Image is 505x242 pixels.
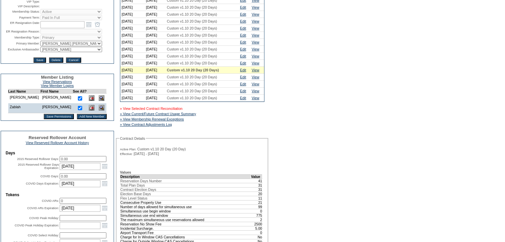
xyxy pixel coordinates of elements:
a: Open the calendar popup. [101,180,108,187]
td: [DATE] [120,95,145,102]
input: Save [33,57,46,63]
label: COVID Days: [40,175,59,178]
a: » View Current/Future Contract Usage Summary [120,112,196,116]
a: View [252,40,259,44]
td: Airport Transport Fee [120,230,251,235]
td: Days [6,151,109,155]
td: First Name [40,89,73,94]
td: Payment Term: [2,15,40,20]
td: See All? [73,89,87,94]
a: Edit [240,33,246,37]
label: 2015 Reserved Rollover Days Expiration: [18,163,59,170]
td: 2 [251,217,262,222]
td: 99 [251,204,262,209]
td: [DATE] [120,39,145,46]
td: 2500 [251,222,262,226]
td: Value [251,174,262,179]
img: View Dashboard [99,95,104,101]
a: Edit [240,68,246,72]
legend: Contract Details [119,136,146,140]
td: 11 [251,196,262,200]
td: [DATE] [120,11,145,18]
span: Custom v1.10 20 Day (20 Days) [167,61,217,65]
a: Open the calendar popup. [101,163,108,170]
label: COVID Peak Holiday Expiration: [15,224,59,227]
td: [DATE] [120,25,145,32]
a: View [252,68,259,72]
td: [DATE] [145,18,166,25]
span: Custom v1.10 20 Day (20 Days) [167,40,217,44]
a: Edit [240,61,246,65]
td: [DATE] [120,74,145,81]
td: [DATE] [120,53,145,60]
a: Edit [240,12,246,16]
span: Custom v1.10 20 Day (20 Days) [167,26,217,30]
a: » View Selected Contract Reconciliation [120,107,183,111]
td: Membership Status: [2,9,40,14]
a: View [252,82,259,86]
td: [DATE] [145,67,166,74]
img: View Dashboard [99,105,104,111]
td: [DATE] [145,11,166,18]
td: [DATE] [145,4,166,11]
span: Reservation Days Number [120,179,162,183]
td: 0 [251,230,262,235]
a: Edit [240,89,246,93]
a: View [252,54,259,58]
span: Election Base Days [120,192,151,196]
a: » View Contract Adjustments Log [120,122,172,126]
a: Open the calendar popup. [101,204,108,212]
td: [PERSON_NAME] [40,94,73,104]
span: Member Listing [41,75,74,80]
a: Edit [240,96,246,100]
span: Custom v1.10 20 Day (20 Day) [137,147,186,151]
span: Reserved Rollover Account [28,135,86,140]
a: Edit [240,75,246,79]
span: Custom v1.10 20 Day (20 Days) [167,68,219,72]
td: 31 [251,183,262,187]
td: [DATE] [145,32,166,39]
a: View [252,19,259,23]
span: Contract Election Days [120,188,156,192]
img: Delete [89,95,94,101]
td: ER Resignation Reason: [2,29,40,34]
span: [DATE] - [DATE] [134,152,159,156]
td: 0 [251,209,262,213]
a: Edit [240,5,246,9]
td: 5.00 [251,226,262,230]
td: 41 [251,179,262,183]
a: Edit [240,19,246,23]
label: COVID ARs Expiration: [27,206,59,210]
td: Simultaneous use end window [120,213,251,217]
span: Custom v1.10 20 Day (20 Days) [167,47,217,51]
td: ER Resignation Date: [2,21,40,28]
label: COVID Select Holiday: [28,234,59,237]
label: COVID Peak Holiday: [29,216,59,220]
b: Values [120,170,131,174]
a: View [252,96,259,100]
a: View [252,26,259,30]
td: [PERSON_NAME] [8,94,40,104]
td: [DATE] [120,67,145,74]
a: Edit [240,47,246,51]
a: Open the time view popup. [94,21,101,28]
td: The maximum simultaneous use reservations allowed [120,217,251,222]
td: 20 [251,192,262,196]
td: Zablah [8,103,40,113]
td: 21 [251,200,262,204]
td: [PERSON_NAME] [40,103,73,113]
label: 2015 Reserved Rollover Days: [17,157,59,161]
a: View [252,33,259,37]
td: Reservation No Show Fee [120,222,251,226]
span: Flex Level Status [120,196,147,200]
td: [DATE] [145,60,166,67]
td: 31 [251,187,262,192]
a: Edit [240,54,246,58]
td: [DATE] [145,53,166,60]
td: Exclusive Ambassador: [2,47,40,52]
td: Membership Type: [2,35,40,40]
td: [DATE] [120,81,145,88]
input: Save Permissions [44,114,74,119]
td: [DATE] [120,4,145,11]
td: Primary Member: [2,41,40,46]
